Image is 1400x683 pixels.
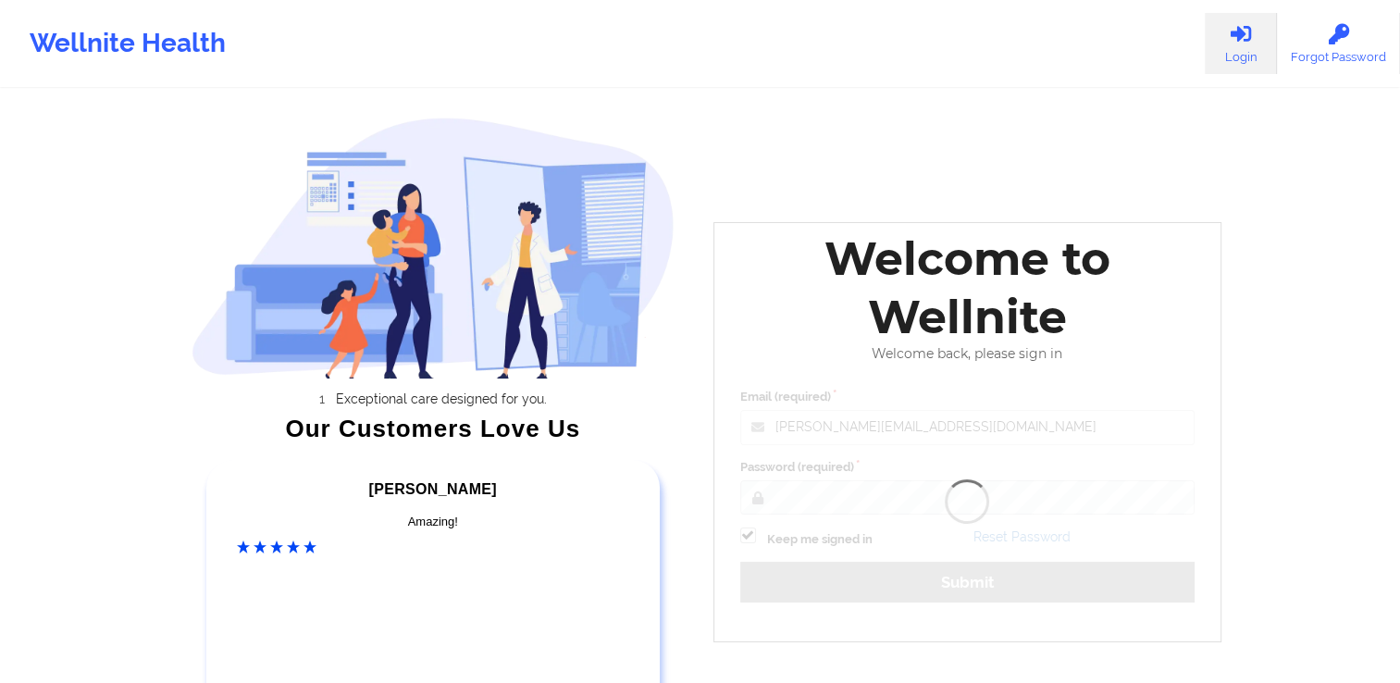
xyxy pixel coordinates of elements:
[192,419,675,438] div: Our Customers Love Us
[727,346,1208,362] div: Welcome back, please sign in
[369,481,497,497] span: [PERSON_NAME]
[1205,13,1277,74] a: Login
[237,513,629,531] div: Amazing!
[208,391,675,406] li: Exceptional care designed for you.
[1277,13,1400,74] a: Forgot Password
[727,230,1208,346] div: Welcome to Wellnite
[192,117,675,379] img: wellnite-auth-hero_200.c722682e.png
